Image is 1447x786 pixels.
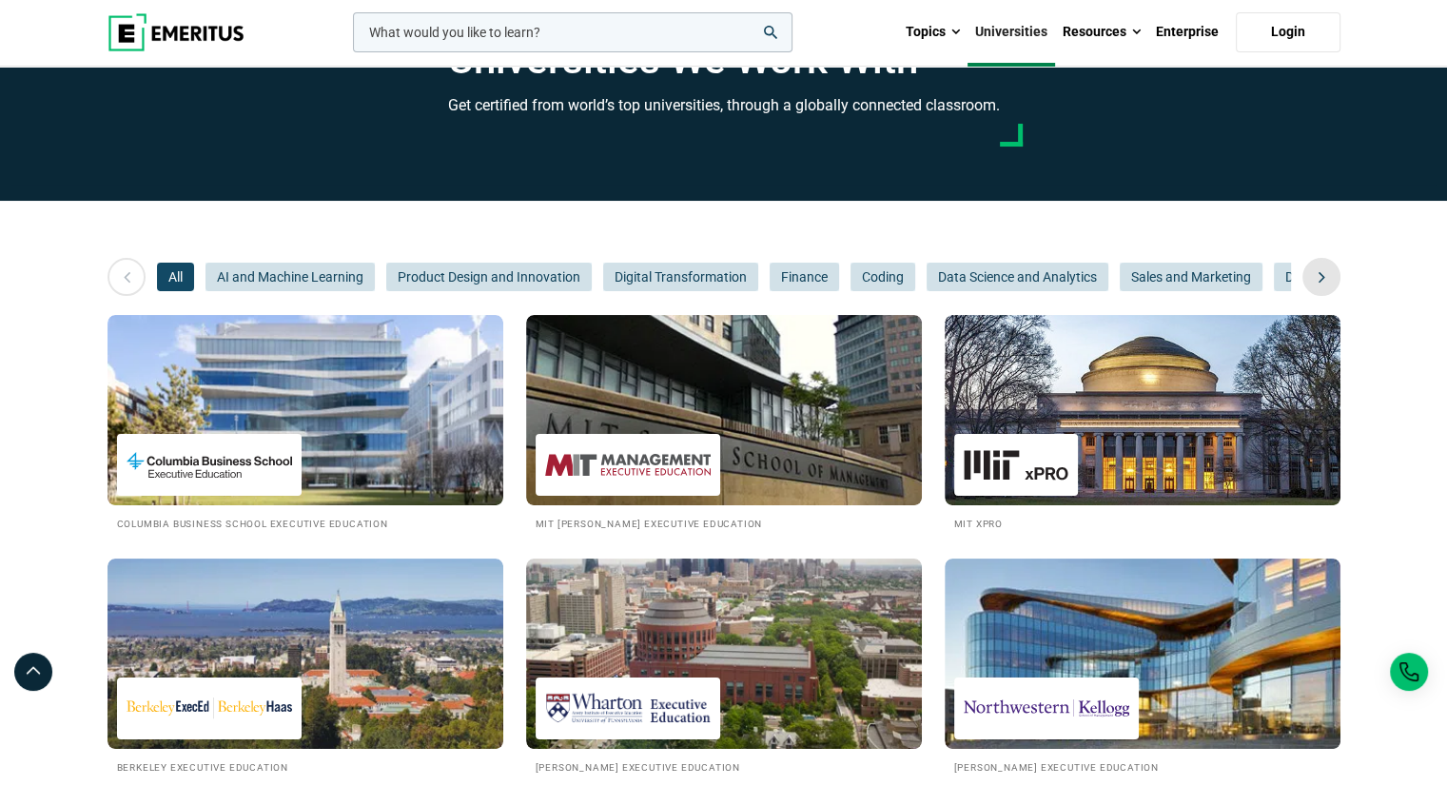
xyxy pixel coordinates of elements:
[127,687,292,730] img: Berkeley Executive Education
[927,263,1108,291] button: Data Science and Analytics
[954,515,1331,531] h2: MIT xPRO
[157,263,194,291] button: All
[108,559,503,775] a: Universities We Work With Berkeley Executive Education Berkeley Executive Education
[945,559,1340,749] img: Universities We Work With
[545,443,711,486] img: MIT Sloan Executive Education
[945,559,1340,775] a: Universities We Work With Kellogg Executive Education [PERSON_NAME] Executive Education
[536,515,912,531] h2: MIT [PERSON_NAME] Executive Education
[1274,263,1397,291] button: Digital Marketing
[353,12,792,52] input: woocommerce-product-search-field-0
[526,559,922,775] a: Universities We Work With Wharton Executive Education [PERSON_NAME] Executive Education
[851,263,915,291] button: Coding
[205,263,375,291] button: AI and Machine Learning
[1120,263,1262,291] button: Sales and Marketing
[954,758,1331,775] h2: [PERSON_NAME] Executive Education
[603,263,758,291] button: Digital Transformation
[117,515,494,531] h2: Columbia Business School Executive Education
[108,315,503,531] a: Universities We Work With Columbia Business School Executive Education Columbia Business School E...
[945,315,1340,531] a: Universities We Work With MIT xPRO MIT xPRO
[117,758,494,775] h2: Berkeley Executive Education
[945,315,1340,505] img: Universities We Work With
[536,758,912,775] h2: [PERSON_NAME] Executive Education
[964,687,1129,730] img: Kellogg Executive Education
[108,315,503,505] img: Universities We Work With
[1236,12,1340,52] a: Login
[127,443,292,486] img: Columbia Business School Executive Education
[526,559,922,749] img: Universities We Work With
[545,687,711,730] img: Wharton Executive Education
[108,559,503,749] img: Universities We Work With
[386,263,592,291] button: Product Design and Innovation
[526,315,922,505] img: Universities We Work With
[448,93,1000,118] h3: Get certified from world’s top universities, through a globally connected classroom.
[770,263,839,291] button: Finance
[526,315,922,531] a: Universities We Work With MIT Sloan Executive Education MIT [PERSON_NAME] Executive Education
[964,443,1068,486] img: MIT xPRO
